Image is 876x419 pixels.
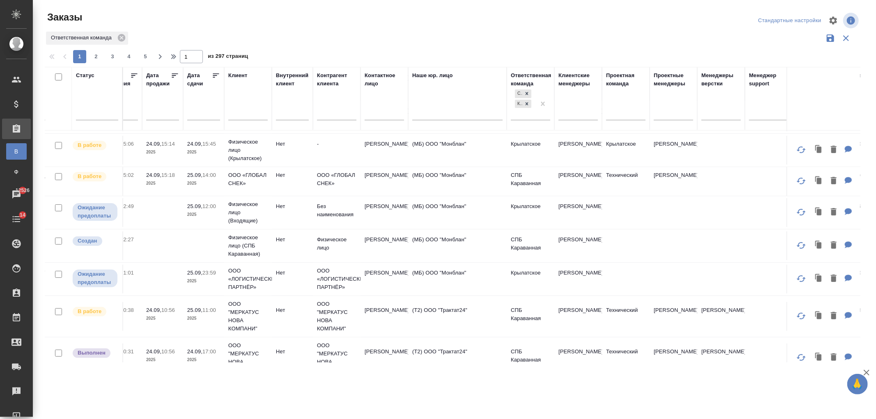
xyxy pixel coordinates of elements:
p: Ожидание предоплаты [78,204,113,220]
td: Крылатское [602,136,650,165]
p: 2025 [187,314,220,323]
td: Технический [602,167,650,196]
td: (МБ) ООО "Монблан" [408,198,507,227]
p: 15:02 [120,172,134,178]
div: Дата продажи [146,71,171,88]
span: 3 [106,53,119,61]
p: Физическое лицо (Крылатское) [228,138,268,163]
td: [PERSON_NAME] [554,343,602,372]
button: Удалить [827,308,841,325]
td: СПБ Караванная [507,167,554,196]
div: Ответственная команда [46,32,128,45]
p: 2025 [146,148,179,156]
p: 11:00 [202,307,216,313]
button: Сохранить фильтры [823,30,838,46]
p: Ответственная команда [51,34,115,42]
a: В [6,143,27,160]
td: Технический [602,302,650,331]
td: СПБ Караванная [507,302,554,331]
span: 4 [122,53,136,61]
button: Клонировать [811,142,827,158]
div: Выставляет ПМ после принятия заказа от КМа [72,306,118,317]
p: - [317,140,356,148]
span: 14 [15,211,30,219]
div: Клиентские менеджеры [559,71,598,88]
div: Крылатское [515,100,522,108]
p: Создан [78,237,97,245]
td: [PERSON_NAME] [361,136,408,165]
button: 🙏 [847,374,868,394]
span: 5 [139,53,152,61]
td: [PERSON_NAME] [650,167,697,196]
p: 2025 [187,277,220,285]
p: ООО «ЛОГИСТИЧЕСКИЙ ПАРТНЁР» [317,267,356,291]
span: В [10,147,23,156]
button: Обновить [791,202,811,222]
p: Ожидание предоплаты [78,270,113,286]
td: [PERSON_NAME] [554,265,602,293]
p: 15:14 [161,141,175,147]
p: 10:38 [120,307,134,313]
p: Нет [276,306,309,314]
td: [PERSON_NAME] [361,302,408,331]
td: [PERSON_NAME] [554,231,602,260]
button: Удалить [827,204,841,221]
div: Выставляет ПМ после сдачи и проведения начислений. Последний этап для ПМа [72,348,118,359]
div: Статус [76,71,94,80]
div: Проектные менеджеры [654,71,693,88]
div: СПБ Караванная [515,89,522,98]
td: Крылатское [507,265,554,293]
td: [PERSON_NAME] [554,302,602,331]
p: 10:56 [161,307,175,313]
p: 2025 [146,356,179,364]
p: ООО «ГЛОБАЛ СНЕК» [317,171,356,188]
td: [PERSON_NAME] [650,343,697,372]
span: Настроить таблицу [823,11,843,30]
p: 24.09, [146,307,161,313]
p: 12:27 [120,236,134,243]
p: 15:45 [202,141,216,147]
td: (Т2) ООО "Трактат24" [408,302,507,331]
span: 2 [90,53,103,61]
td: [PERSON_NAME] [361,265,408,293]
td: [PERSON_NAME] [554,136,602,165]
p: 2025 [146,314,179,323]
p: В работе [78,141,101,149]
td: [PERSON_NAME] [361,343,408,372]
p: 25.09, [187,270,202,276]
button: Клонировать [811,173,827,190]
div: Контактное лицо [365,71,404,88]
td: (МБ) ООО "Монблан" [408,136,507,165]
div: Клиент [228,71,247,80]
button: Удалить [827,173,841,190]
td: Технический [602,343,650,372]
p: ООО "МЕРКАТУС НОВА КОМПАНИ" [228,300,268,333]
p: 2025 [187,148,220,156]
td: (МБ) ООО "Монблан" [408,167,507,196]
p: 24.09, [146,348,161,355]
div: Внутренний клиент [276,71,309,88]
p: 24.09, [187,348,202,355]
button: Сбросить фильтры [838,30,854,46]
p: В работе [78,307,101,316]
button: 5 [139,50,152,63]
span: 12526 [11,186,34,195]
a: 14 [2,209,31,229]
div: Наше юр. лицо [412,71,453,80]
button: 4 [122,50,136,63]
button: Обновить [791,140,811,160]
button: 2 [90,50,103,63]
p: 24.09, [146,172,161,178]
p: ООО «ГЛОБАЛ СНЕК» [228,171,268,188]
p: 14:00 [202,172,216,178]
p: В работе [78,172,101,181]
p: 11:01 [120,270,134,276]
button: Обновить [791,236,811,255]
p: 15:18 [161,172,175,178]
p: 25.09, [187,172,202,178]
p: 24.09, [146,141,161,147]
p: 17:00 [202,348,216,355]
div: Менеджер support [749,71,789,88]
button: Удалить [827,270,841,287]
p: Нет [276,348,309,356]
